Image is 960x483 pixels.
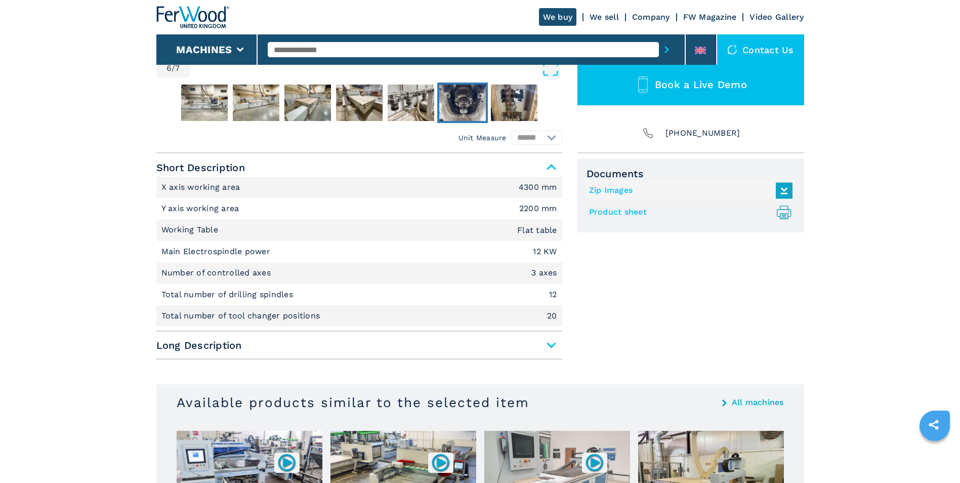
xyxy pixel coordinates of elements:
p: Number of controlled axes [161,267,274,278]
a: Company [632,12,670,22]
span: Book a Live Demo [655,78,747,91]
img: Ferwood [156,6,229,28]
span: Documents [587,168,795,180]
em: 12 KW [533,248,557,256]
p: X axis working area [161,182,243,193]
em: Flat table [517,226,557,234]
a: FW Magazine [683,12,737,22]
img: Phone [641,126,655,140]
p: Y axis working area [161,203,242,214]
button: Go to Slide 7 [489,83,539,123]
img: 36f5054a5e77763309c31e27c7e28b7d [336,85,383,121]
p: Total number of tool changer positions [161,310,323,321]
button: Go to Slide 4 [334,83,385,123]
a: We sell [590,12,619,22]
img: 71daec9ceab0f888bca3b8d9b181432e [388,85,434,121]
em: 20 [547,312,557,320]
img: 020ee405b0b3742aa8507a9faaa1b2d0 [233,85,279,121]
img: 006416 [431,453,450,472]
button: Go to Slide 1 [179,83,230,123]
span: [PHONE_NUMBER] [665,126,740,140]
span: / [172,64,175,72]
em: 4300 mm [519,183,557,191]
button: Go to Slide 2 [231,83,281,123]
p: Total number of drilling spindles [161,289,296,300]
button: Machines [176,44,232,56]
img: 4b57d6b78c0955ca5d26ee24d50704f3 [284,85,331,121]
em: 2200 mm [519,205,557,213]
a: Zip Images [589,182,787,199]
button: Go to Slide 3 [282,83,333,123]
a: We buy [539,8,577,26]
p: Main Electrospindle power [161,246,273,257]
em: Unit Measure [458,133,507,143]
p: Working Table [161,224,221,235]
iframe: Chat [917,437,952,475]
a: Video Gallery [749,12,804,22]
button: submit-button [659,38,675,61]
button: Go to Slide 6 [437,83,488,123]
a: sharethis [921,412,946,437]
nav: Thumbnail Navigation [156,83,562,123]
span: Long Description [156,336,562,354]
a: All machines [732,398,784,407]
button: Go to Slide 5 [386,83,436,123]
button: Open Fullscreen [192,59,559,77]
div: Contact us [717,34,804,65]
em: 3 axes [531,269,557,277]
img: 511fb55cfbf207cc1076b524361f4bcb [491,85,537,121]
div: Short Description [156,177,562,327]
a: Product sheet [589,204,787,221]
img: 006228 [277,453,297,472]
span: Short Description [156,158,562,177]
button: Book a Live Demo [577,64,804,105]
span: 6 [166,64,172,72]
img: Contact us [727,45,737,55]
span: 7 [175,64,180,72]
img: 006279 [585,453,604,472]
h3: Available products similar to the selected item [177,394,529,411]
img: be58a823afe169ec12b816da18aaba70 [439,85,486,121]
img: 39bc1d11c124690a0129da3f84202259 [181,85,228,121]
em: 12 [549,291,557,299]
